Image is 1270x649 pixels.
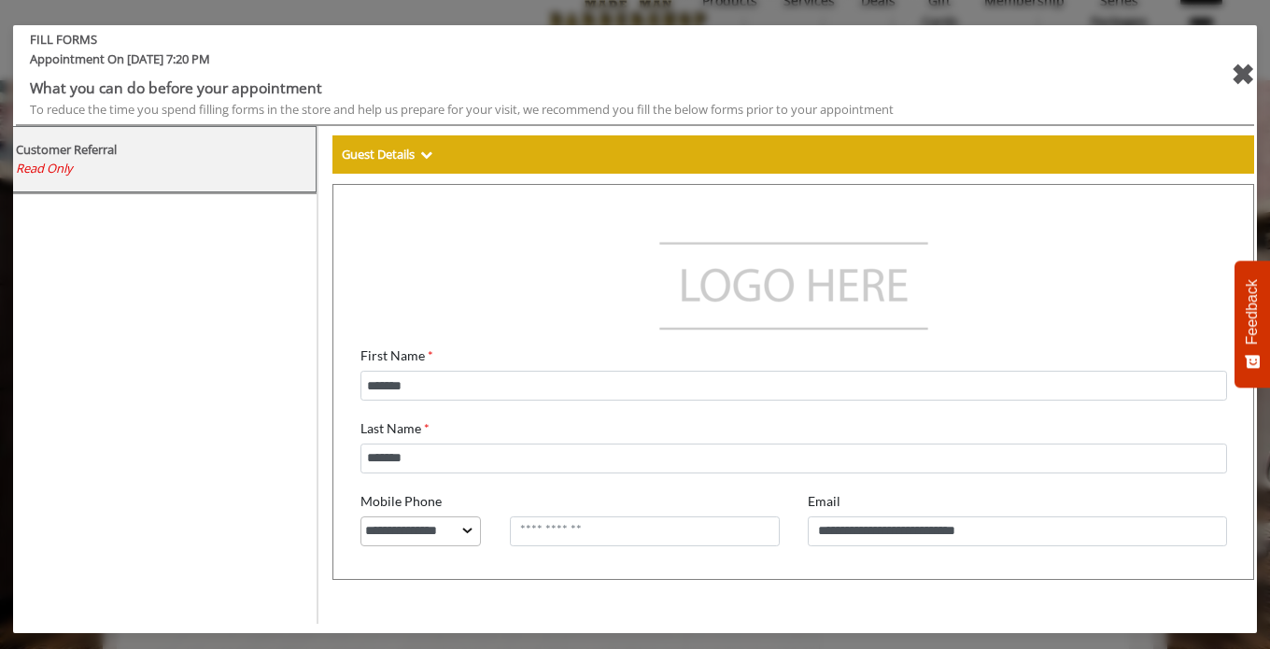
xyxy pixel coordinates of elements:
[16,141,117,158] b: Customer Referral
[1235,261,1270,388] button: Feedback - Show survey
[342,146,415,162] b: Guest Details
[30,100,1136,120] div: To reduce the time you spend filling forms in the store and help us prepare for your visit, we re...
[16,160,73,176] span: Read Only
[332,135,1255,175] div: Guest Details Show
[16,30,1150,49] b: FILL FORMS
[420,146,432,162] span: Show
[465,291,498,322] label: Email
[332,184,1255,580] iframe: formsViewWeb
[16,49,1150,77] span: Appointment On [DATE] 7:20 PM
[30,78,322,98] b: What you can do before your appointment
[1231,52,1254,97] div: close forms
[1244,279,1261,345] span: Feedback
